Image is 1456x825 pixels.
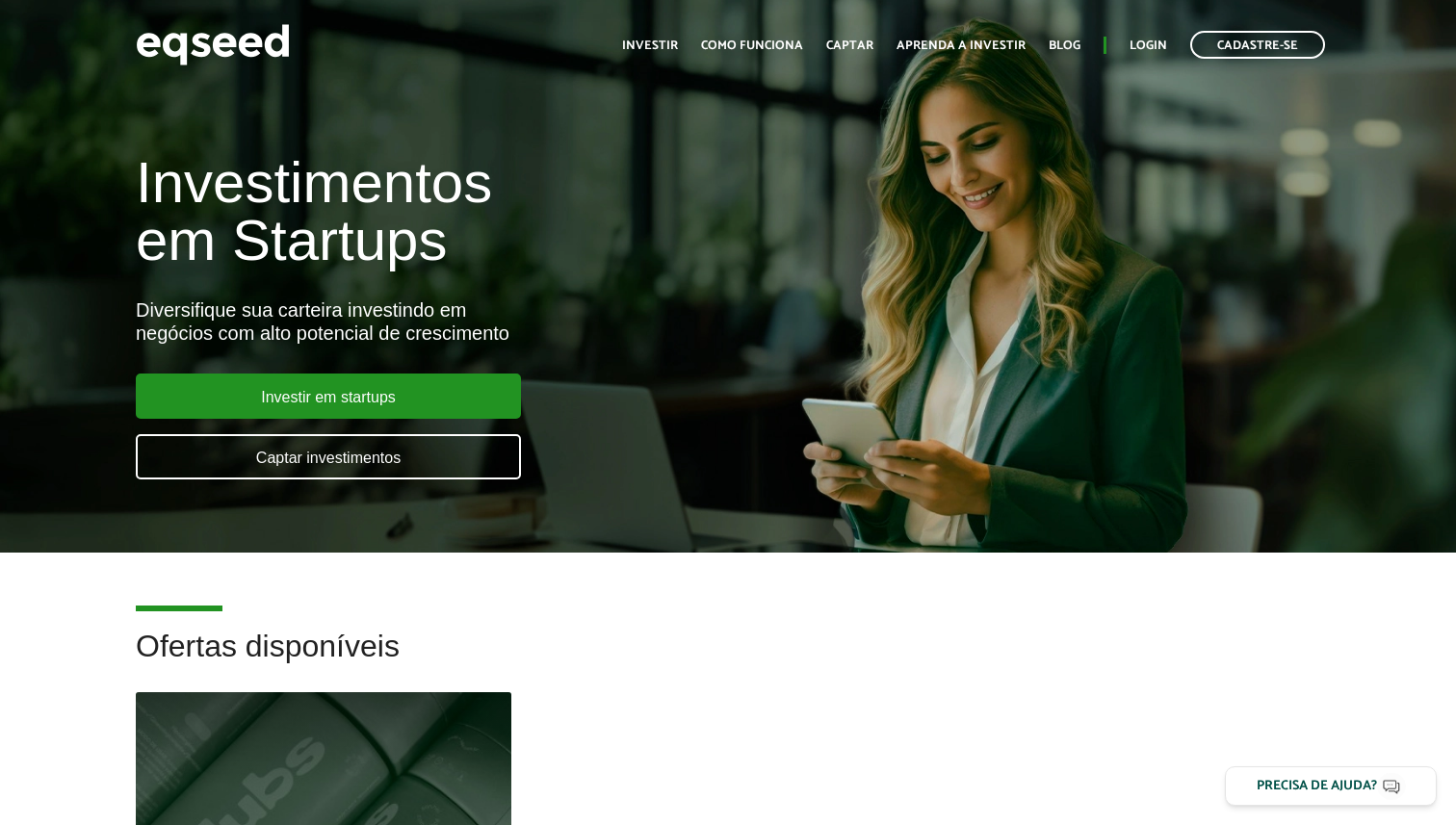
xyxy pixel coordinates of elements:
[136,434,521,479] a: Captar investimentos
[622,39,678,52] a: Investir
[826,39,873,52] a: Captar
[136,19,290,70] img: EqSeed
[701,39,803,52] a: Como funciona
[1190,31,1325,59] a: Cadastre-se
[1049,39,1080,52] a: Blog
[897,39,1026,52] a: Aprenda a investir
[136,298,835,345] div: Diversifique sua carteira investindo em negócios com alto potencial de crescimento
[136,630,1320,692] h2: Ofertas disponíveis
[136,154,835,270] h1: Investimentos em Startups
[1130,39,1167,52] a: Login
[136,374,521,419] a: Investir em startups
